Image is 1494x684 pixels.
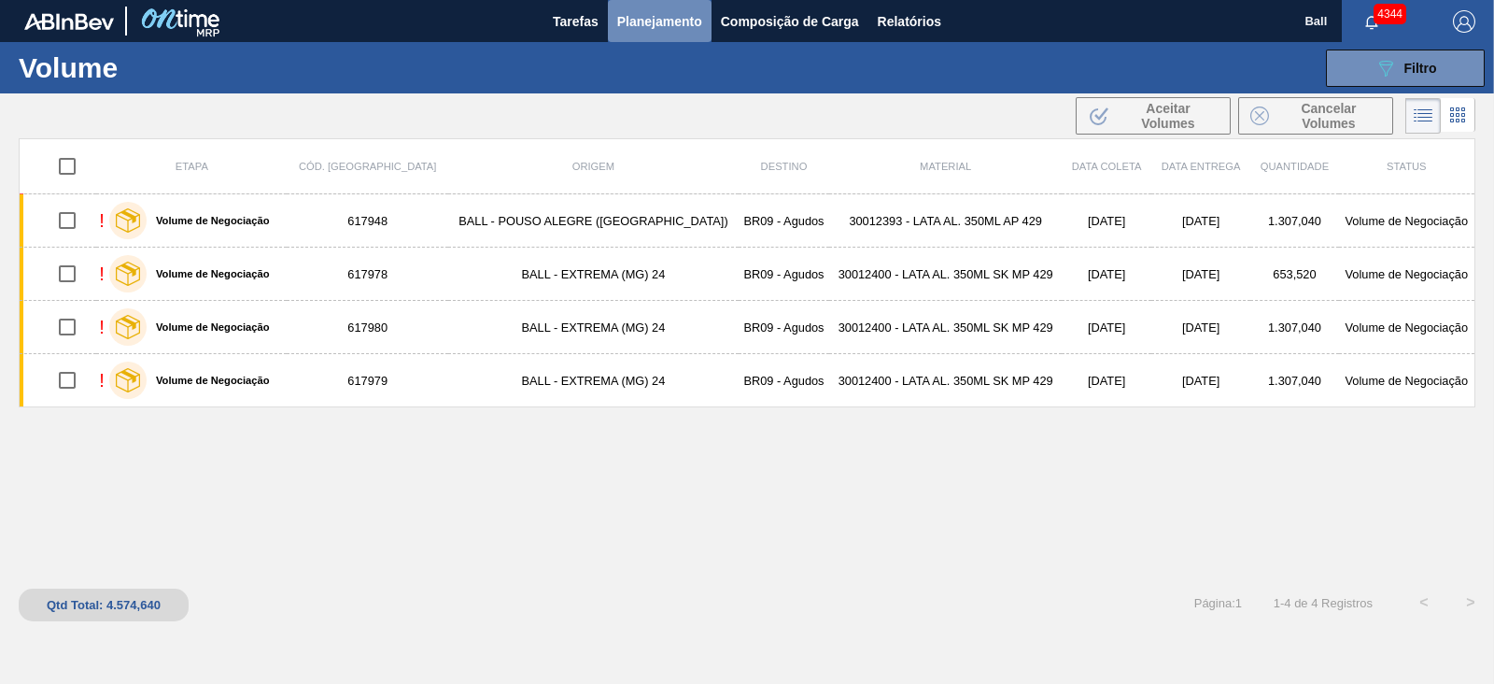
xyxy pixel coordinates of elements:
a: !Volume de Negociação617980BALL - EXTREMA (MG) 24BR09 - Agudos30012400 - LATA AL. 350ML SK MP 429... [20,301,1475,354]
td: 617979 [287,354,448,407]
td: BR09 - Agudos [739,354,829,407]
td: 30012400 - LATA AL. 350ML SK MP 429 [829,301,1062,354]
button: Filtro [1326,50,1485,87]
label: Volume de Negociação [147,215,270,226]
button: Notificações [1342,8,1402,35]
td: [DATE] [1062,354,1151,407]
span: Data entrega [1162,161,1241,172]
span: Quantidade [1261,161,1329,172]
span: Composição de Carga [721,10,859,33]
div: Visão em Cards [1441,98,1475,134]
td: 617978 [287,248,448,301]
h1: Volume [19,57,289,78]
span: Relatórios [878,10,941,33]
span: Data coleta [1072,161,1142,172]
span: Planejamento [617,10,702,33]
td: Volume de Negociação [1339,354,1475,407]
td: 653,520 [1250,248,1338,301]
img: TNhmsLtSVTkK8tSr43FrP2fwEKptu5GPRR3wAAAABJRU5ErkJggg== [24,13,114,30]
span: Cancelar Volumes [1276,101,1381,131]
td: [DATE] [1062,248,1151,301]
td: 1.307,040 [1250,301,1338,354]
td: [DATE] [1062,301,1151,354]
td: BALL - EXTREMA (MG) 24 [448,248,739,301]
td: BR09 - Agudos [739,248,829,301]
td: 30012400 - LATA AL. 350ML SK MP 429 [829,354,1062,407]
div: Qtd Total: 4.574,640 [33,598,175,612]
span: Cód. [GEOGRAPHIC_DATA] [299,161,437,172]
span: 1 - 4 de 4 Registros [1270,596,1373,610]
span: Etapa [176,161,208,172]
label: Volume de Negociação [147,375,270,386]
td: Volume de Negociação [1339,194,1475,248]
span: Material [920,161,971,172]
button: < [1401,579,1447,626]
div: ! [99,210,105,232]
td: [DATE] [1151,194,1250,248]
div: ! [99,370,105,392]
td: 617948 [287,194,448,248]
label: Volume de Negociação [147,321,270,333]
button: Cancelar Volumes [1238,97,1393,135]
img: Logout [1453,10,1475,33]
td: BR09 - Agudos [739,301,829,354]
span: Destino [761,161,808,172]
a: !Volume de Negociação617948BALL - POUSO ALEGRE ([GEOGRAPHIC_DATA])BR09 - Agudos30012393 - LATA AL... [20,194,1475,248]
td: [DATE] [1062,194,1151,248]
td: Volume de Negociação [1339,248,1475,301]
label: Volume de Negociação [147,268,270,279]
td: BALL - EXTREMA (MG) 24 [448,301,739,354]
td: 1.307,040 [1250,354,1338,407]
td: [DATE] [1151,248,1250,301]
td: 1.307,040 [1250,194,1338,248]
span: Origem [572,161,614,172]
span: Aceitar Volumes [1118,101,1219,131]
td: 617980 [287,301,448,354]
span: Página : 1 [1194,596,1242,610]
td: [DATE] [1151,301,1250,354]
span: Tarefas [553,10,599,33]
td: [DATE] [1151,354,1250,407]
div: ! [99,317,105,338]
div: ! [99,264,105,285]
button: > [1447,579,1494,626]
td: Volume de Negociação [1339,301,1475,354]
div: Visão em Lista [1405,98,1441,134]
span: Filtro [1404,61,1437,76]
td: BALL - EXTREMA (MG) 24 [448,354,739,407]
td: BR09 - Agudos [739,194,829,248]
button: Aceitar Volumes [1076,97,1231,135]
td: BALL - POUSO ALEGRE ([GEOGRAPHIC_DATA]) [448,194,739,248]
span: Status [1387,161,1426,172]
a: !Volume de Negociação617978BALL - EXTREMA (MG) 24BR09 - Agudos30012400 - LATA AL. 350ML SK MP 429... [20,248,1475,301]
span: 4344 [1374,4,1406,24]
td: 30012400 - LATA AL. 350ML SK MP 429 [829,248,1062,301]
a: !Volume de Negociação617979BALL - EXTREMA (MG) 24BR09 - Agudos30012400 - LATA AL. 350ML SK MP 429... [20,354,1475,407]
td: 30012393 - LATA AL. 350ML AP 429 [829,194,1062,248]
